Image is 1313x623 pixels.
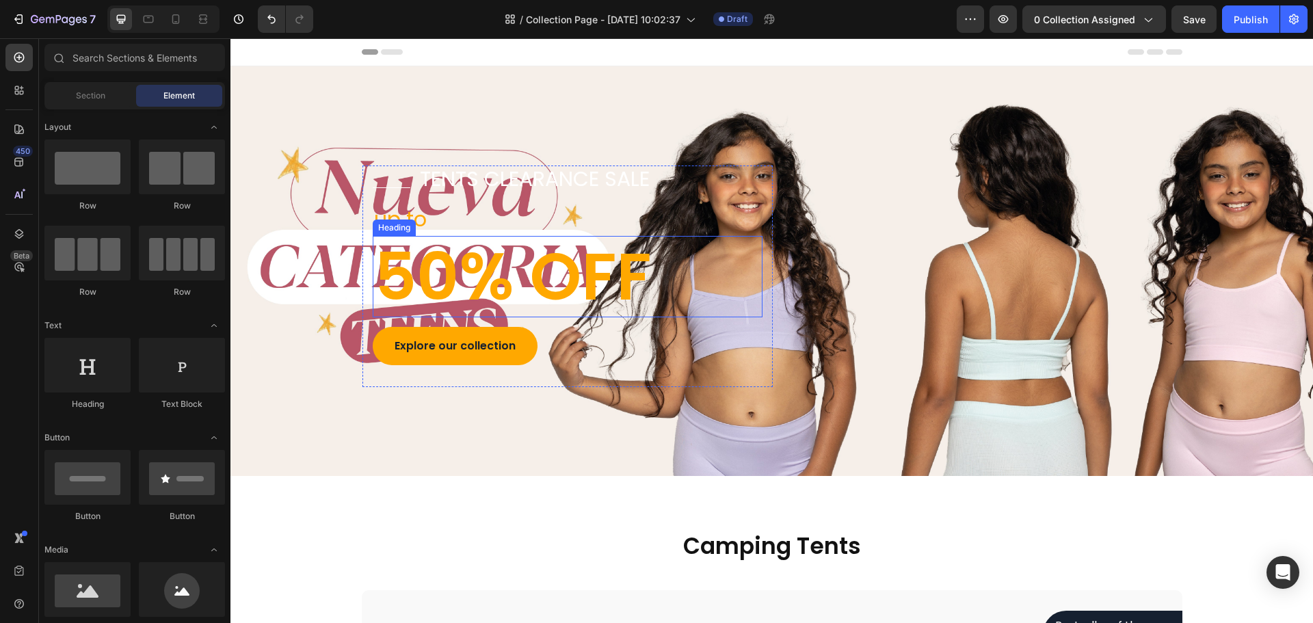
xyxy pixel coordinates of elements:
span: Element [163,90,195,102]
span: Layout [44,121,71,133]
span: / [520,12,523,27]
span: Draft [727,13,747,25]
div: Row [139,286,225,298]
iframe: Design area [230,38,1313,623]
div: Button [44,510,131,522]
span: Toggle open [203,539,225,561]
button: Save [1171,5,1217,33]
div: Heading [44,398,131,410]
span: Collection Page - [DATE] 10:02:37 [526,12,680,27]
p: 7 [90,11,96,27]
div: Beta [10,250,33,261]
span: Toggle open [203,427,225,449]
div: Undo/Redo [258,5,313,33]
span: Button [44,432,70,444]
div: 450 [13,146,33,157]
button: 7 [5,5,102,33]
button: Publish [1222,5,1279,33]
span: Toggle open [203,315,225,336]
div: Open Intercom Messenger [1266,556,1299,589]
span: Save [1183,14,1206,25]
span: Section [76,90,105,102]
span: Text [44,319,62,332]
div: Row [44,286,131,298]
span: 0 collection assigned [1034,12,1135,27]
div: Button [139,510,225,522]
input: Search Sections & Elements [44,44,225,71]
span: Toggle open [203,116,225,138]
p: Bestseller of the week [825,579,940,612]
div: Text Block [139,398,225,410]
span: Media [44,544,68,556]
div: Row [44,200,131,212]
button: 0 collection assigned [1022,5,1166,33]
div: Publish [1234,12,1268,27]
div: Row [139,200,225,212]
